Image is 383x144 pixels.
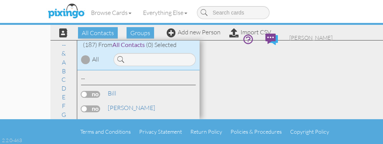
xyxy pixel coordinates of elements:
[58,84,70,93] a: D
[58,75,70,84] a: C
[197,6,269,19] input: Search cards
[80,128,131,135] a: Terms and Conditions
[284,28,338,47] a: [PERSON_NAME]
[137,3,193,22] a: Everything Else
[58,58,70,67] a: A
[290,128,329,135] a: Copyright Policy
[139,128,182,135] a: Privacy Statement
[46,2,86,21] img: pixingo logo
[107,89,117,98] a: Bill
[190,128,222,135] a: Return Policy
[2,137,22,144] div: 2.2.0-463
[85,3,137,22] a: Browse Cards
[58,110,70,119] a: G
[58,119,70,128] a: H
[92,55,99,64] div: All
[58,92,69,102] a: E
[58,101,69,110] a: F
[107,103,156,112] a: [PERSON_NAME]
[265,34,278,45] img: comments.svg
[58,66,70,76] a: B
[289,34,333,41] span: [PERSON_NAME]
[230,128,282,135] a: Policies & Procedures
[81,74,196,85] div: --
